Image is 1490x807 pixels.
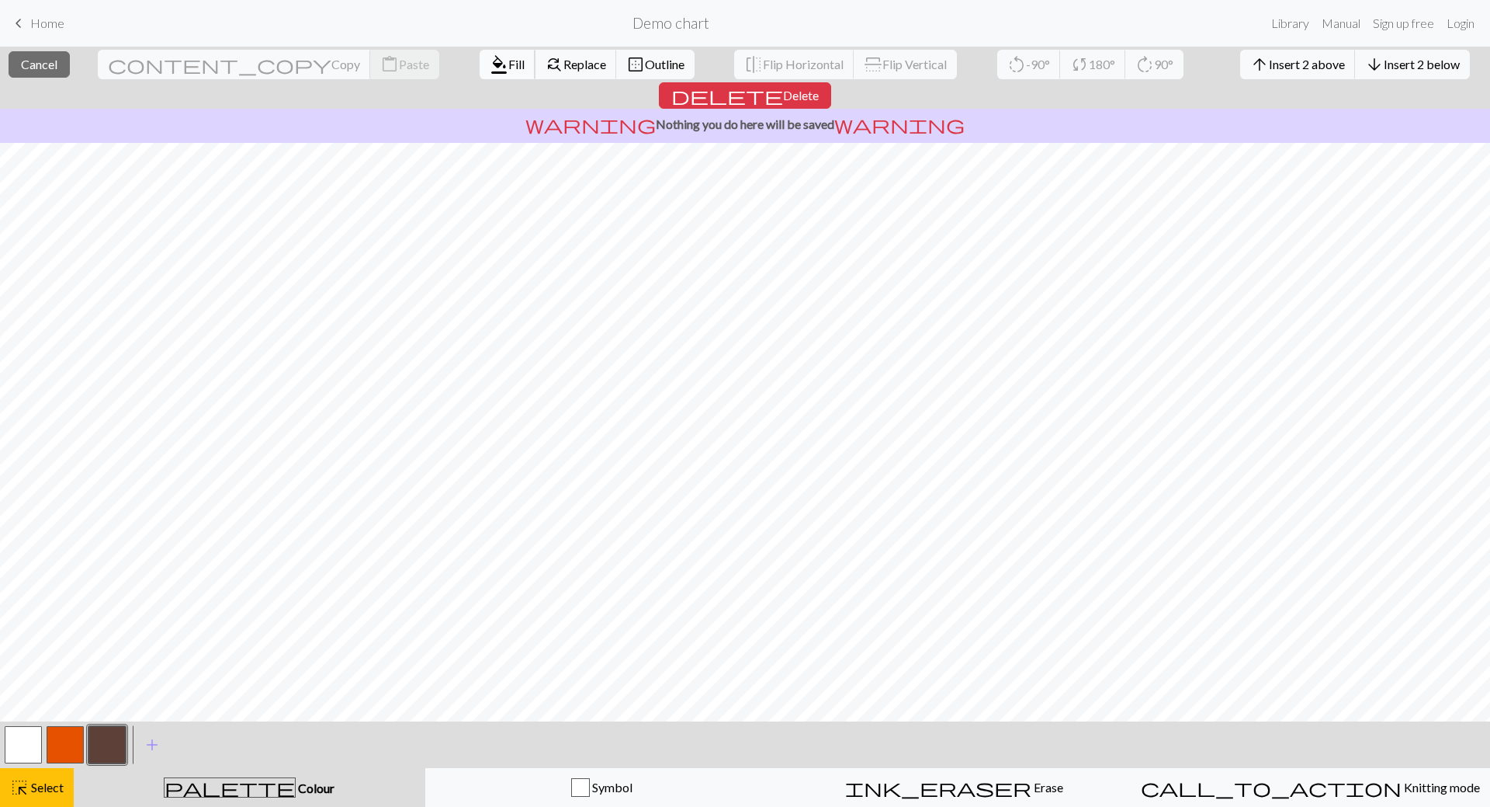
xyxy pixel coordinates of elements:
[10,777,29,798] span: highlight_alt
[845,777,1031,798] span: ink_eraser
[1070,54,1089,75] span: sync
[626,54,645,75] span: border_outer
[997,50,1061,79] button: -90°
[1384,57,1460,71] span: Insert 2 below
[9,12,28,34] span: keyboard_arrow_left
[9,51,70,78] button: Cancel
[1355,50,1470,79] button: Insert 2 below
[1031,780,1063,795] span: Erase
[331,57,360,71] span: Copy
[490,54,508,75] span: format_color_fill
[1026,57,1050,71] span: -90°
[763,57,844,71] span: Flip Horizontal
[854,50,957,79] button: Flip Vertical
[1007,54,1026,75] span: rotate_left
[862,55,884,74] span: flip
[1131,768,1490,807] button: Knitting mode
[1440,8,1481,39] a: Login
[525,113,656,135] span: warning
[834,113,965,135] span: warning
[480,50,535,79] button: Fill
[1269,57,1345,71] span: Insert 2 above
[616,50,695,79] button: Outline
[1141,777,1402,798] span: call_to_action
[734,50,854,79] button: Flip Horizontal
[1089,57,1115,71] span: 180°
[563,57,606,71] span: Replace
[74,768,425,807] button: Colour
[108,54,331,75] span: content_copy
[671,85,783,106] span: delete
[783,88,819,103] span: Delete
[1060,50,1126,79] button: 180°
[645,57,684,71] span: Outline
[30,16,64,30] span: Home
[425,768,778,807] button: Symbol
[1135,54,1154,75] span: rotate_right
[1250,54,1269,75] span: arrow_upward
[744,54,763,75] span: flip
[545,54,563,75] span: find_replace
[29,780,64,795] span: Select
[590,780,632,795] span: Symbol
[1315,8,1367,39] a: Manual
[1154,57,1173,71] span: 90°
[165,777,295,798] span: palette
[1367,8,1440,39] a: Sign up free
[1125,50,1183,79] button: 90°
[508,57,525,71] span: Fill
[1265,8,1315,39] a: Library
[535,50,617,79] button: Replace
[296,781,334,795] span: Colour
[6,115,1484,134] p: Nothing you do here will be saved
[1240,50,1356,79] button: Insert 2 above
[1365,54,1384,75] span: arrow_downward
[632,14,709,32] h2: Demo chart
[778,768,1131,807] button: Erase
[659,82,831,109] button: Delete
[143,734,161,756] span: add
[98,50,371,79] button: Copy
[9,10,64,37] a: Home
[21,57,57,71] span: Cancel
[882,57,947,71] span: Flip Vertical
[1402,780,1480,795] span: Knitting mode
